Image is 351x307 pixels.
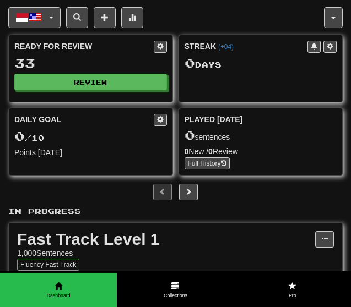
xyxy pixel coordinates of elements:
div: Fast Track Level 1 [17,231,315,248]
span: 0 [185,55,195,70]
div: Streak [185,41,308,52]
div: Daily Goal [14,114,154,126]
div: New / Review [185,146,337,157]
span: Pro [234,292,351,299]
div: sentences [185,128,337,142]
p: In Progress [8,206,343,217]
div: Points [DATE] [14,147,167,158]
button: More stats [121,7,143,28]
span: / 10 [14,133,45,142]
div: 33 [14,56,167,70]
a: (+04) [218,43,234,51]
div: Ready for Review [14,41,154,52]
span: 0 [14,128,25,144]
span: 0 [185,127,195,142]
strong: 0 [185,147,189,156]
button: Review [14,74,167,90]
button: Full History [185,157,230,169]
span: Collections [117,292,234,299]
div: 1,000 Sentences [17,248,315,259]
div: Day s [185,56,337,70]
span: Played [DATE] [185,114,243,125]
button: Fluency Fast Track [17,259,79,271]
button: Search sentences [66,7,88,28]
strong: 0 [208,147,213,156]
button: Add sentence to collection [94,7,116,28]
